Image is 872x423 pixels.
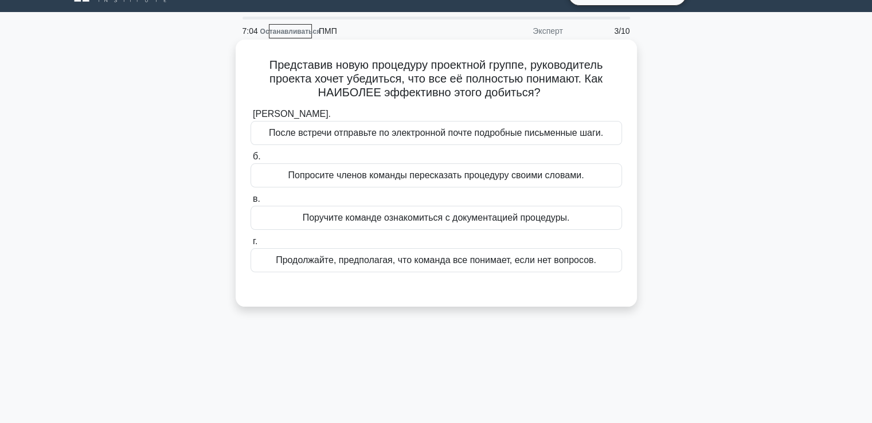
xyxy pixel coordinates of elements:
font: Эксперт [533,26,563,36]
font: [PERSON_NAME]. [253,109,331,119]
font: ПМП [319,26,337,36]
font: Продолжайте, предполагая, что команда все понимает, если нет вопросов. [276,255,596,265]
font: б. [253,151,261,161]
font: в. [253,194,260,203]
font: г. [253,236,257,246]
font: Поручите команде ознакомиться с документацией процедуры. [303,213,570,222]
font: 3/10 [614,26,629,36]
font: Представив новую процедуру проектной группе, руководитель проекта хочет убедиться, что все её пол... [269,58,603,99]
font: Попросите членов команды пересказать процедуру своими словами. [288,170,584,180]
font: 7:04 [243,26,258,36]
a: Останавливаться [269,24,312,38]
font: Останавливаться [260,28,321,36]
font: После встречи отправьте по электронной почте подробные письменные шаги. [269,128,603,138]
